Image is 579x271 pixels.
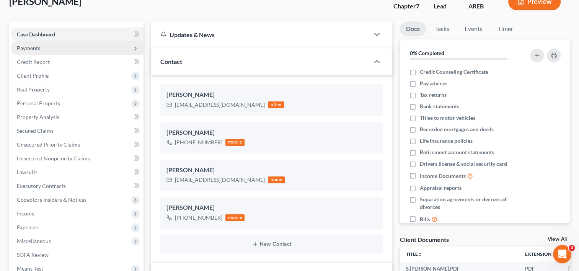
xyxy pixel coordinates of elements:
span: Real Property [17,86,50,93]
span: Income Documents [420,172,466,180]
span: Recorded mortgages and deeds [420,126,494,133]
a: Unsecured Nonpriority Claims [11,152,144,165]
div: mobile [225,139,245,146]
span: 7 [416,2,419,10]
span: Titles to motor vehicles [420,114,475,122]
span: 4 [569,245,575,251]
span: Expenses [17,224,39,230]
a: Executory Contracts [11,179,144,193]
a: Case Dashboard [11,28,144,41]
span: Lawsuits [17,169,38,175]
a: Tasks [429,21,455,36]
span: Codebtors Insiders & Notices [17,196,86,203]
span: Personal Property [17,100,60,106]
a: Timer [492,21,519,36]
span: Bills [420,215,430,223]
button: New Contact [166,241,377,247]
span: Unsecured Nonpriority Claims [17,155,90,162]
span: Separation agreements or decrees of divorces [420,196,521,211]
span: SOFA Review [17,251,49,258]
div: [PHONE_NUMBER] [175,139,222,146]
div: Client Documents [400,235,449,243]
i: unfold_more [418,252,422,257]
div: [PERSON_NAME] [166,203,377,212]
iframe: Intercom live chat [553,245,571,263]
span: Case Dashboard [17,31,55,38]
a: Docs [400,21,426,36]
span: Client Profile [17,72,49,79]
a: Lawsuits [11,165,144,179]
span: Pay advices [420,80,447,87]
span: Credit Counseling Certificate [420,68,488,76]
span: Property Analysis [17,114,59,120]
a: Titleunfold_more [406,251,422,257]
span: Bank statements [420,103,459,110]
div: home [268,176,285,183]
span: Unsecured Priority Claims [17,141,80,148]
span: Contact [160,58,182,65]
div: AREB [468,2,496,11]
a: Credit Report [11,55,144,69]
strong: 0% Completed [410,50,444,56]
a: Secured Claims [11,124,144,138]
div: other [268,101,284,108]
div: [EMAIL_ADDRESS][DOMAIN_NAME] [175,101,265,109]
div: [EMAIL_ADDRESS][DOMAIN_NAME] [175,176,265,184]
div: [PERSON_NAME] [166,128,377,137]
a: Property Analysis [11,110,144,124]
div: Updates & News [160,31,360,39]
span: Drivers license & social security card [420,160,507,168]
a: View All [548,237,567,242]
a: SOFA Review [11,248,144,262]
span: Secured Claims [17,127,54,134]
div: Chapter [393,2,421,11]
div: [PERSON_NAME] [166,90,377,100]
span: Appraisal reports [420,184,462,192]
a: Events [458,21,489,36]
span: Retirement account statements [420,149,494,156]
div: mobile [225,214,245,221]
span: Tax returns [420,91,447,99]
span: Payments [17,45,40,51]
div: Lead [434,2,456,11]
span: Miscellaneous [17,238,51,244]
div: [PERSON_NAME] [166,166,377,175]
span: Life insurance policies [420,137,473,145]
i: unfold_more [551,252,556,257]
a: Unsecured Priority Claims [11,138,144,152]
div: [PHONE_NUMBER] [175,214,222,222]
span: Credit Report [17,59,50,65]
span: Executory Contracts [17,183,66,189]
a: Extensionunfold_more [525,251,556,257]
span: Income [17,210,34,217]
